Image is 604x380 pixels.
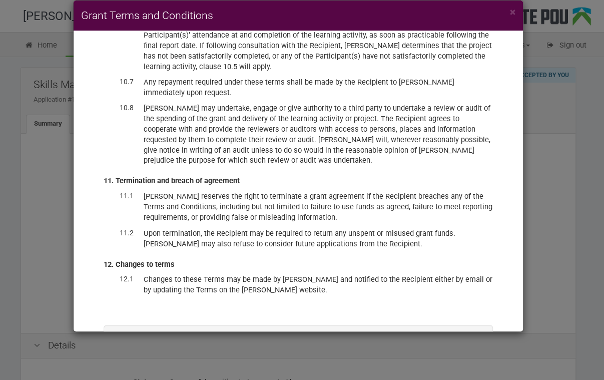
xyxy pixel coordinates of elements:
[104,191,134,201] dt: 11.1
[81,8,515,23] h4: Grant Terms and Conditions
[144,228,493,249] dd: Upon termination, the Recipient may be required to return any unspent or misused grant funds. [PE...
[104,103,134,113] dt: 10.8
[104,228,134,238] dt: 11.2
[144,103,493,166] dd: [PERSON_NAME] may undertake, engage or give authority to a third party to undertake a review or a...
[510,7,515,18] button: Close
[104,176,493,186] div: 11. Termination and breach of agreement
[144,191,493,223] dd: [PERSON_NAME] reserves the right to terminate a grant agreement if the Recipient breaches any of ...
[104,274,134,284] dt: 12.1
[144,274,493,295] dd: Changes to these Terms may be made by [PERSON_NAME] and notified to the Recipient either by email...
[144,77,493,98] dd: Any repayment required under these terms shall be made by the Recipient to [PERSON_NAME] immediat...
[144,9,493,72] dd: If the Recipient fails to provide the final report or fails to provide it in a form acceptable to...
[104,259,493,269] div: 12. Changes to terms
[104,77,134,87] dt: 10.7
[510,6,515,18] span: ×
